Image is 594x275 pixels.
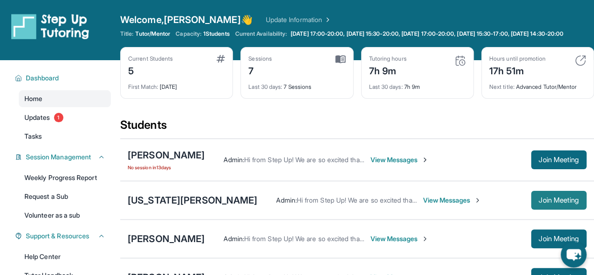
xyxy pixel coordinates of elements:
[128,194,257,207] div: [US_STATE][PERSON_NAME]
[22,152,105,162] button: Session Management
[19,207,111,224] a: Volunteer as a sub
[369,55,407,63] div: Tutoring hours
[128,78,225,91] div: [DATE]
[135,30,170,38] span: Tutor/Mentor
[235,30,287,38] span: Current Availability:
[539,157,579,163] span: Join Meeting
[539,236,579,242] span: Join Meeting
[248,78,345,91] div: 7 Sessions
[19,188,111,205] a: Request a Sub
[489,63,546,78] div: 17h 51m
[224,235,244,243] span: Admin :
[455,55,466,66] img: card
[24,132,42,141] span: Tasks
[248,83,282,90] span: Last 30 days :
[369,83,403,90] span: Last 30 days :
[322,15,332,24] img: Chevron Right
[561,242,586,267] button: chat-button
[369,63,407,78] div: 7h 9m
[19,169,111,186] a: Weekly Progress Report
[24,94,42,103] span: Home
[575,55,586,66] img: card
[22,231,105,241] button: Support & Resources
[19,128,111,145] a: Tasks
[22,73,105,83] button: Dashboard
[128,63,173,78] div: 5
[11,13,89,39] img: logo
[176,30,201,38] span: Capacity:
[474,196,481,204] img: Chevron-Right
[26,73,59,83] span: Dashboard
[489,55,546,63] div: Hours until promotion
[291,30,563,38] span: [DATE] 17:00-20:00, [DATE] 15:30-20:00, [DATE] 17:00-20:00, [DATE] 15:30-17:00, [DATE] 14:30-20:00
[531,229,586,248] button: Join Meeting
[489,78,586,91] div: Advanced Tutor/Mentor
[19,248,111,265] a: Help Center
[120,30,133,38] span: Title:
[531,150,586,169] button: Join Meeting
[248,63,272,78] div: 7
[24,113,50,122] span: Updates
[423,196,481,205] span: View Messages
[26,231,89,241] span: Support & Resources
[19,109,111,126] a: Updates1
[266,15,332,24] a: Update Information
[421,235,429,243] img: Chevron-Right
[128,55,173,63] div: Current Students
[421,156,429,164] img: Chevron-Right
[370,234,429,244] span: View Messages
[26,152,91,162] span: Session Management
[335,55,346,63] img: card
[216,55,225,63] img: card
[128,164,205,171] span: No session in 13 days
[539,197,579,203] span: Join Meeting
[120,118,594,138] div: Students
[248,55,272,63] div: Sessions
[276,196,296,204] span: Admin :
[289,30,565,38] a: [DATE] 17:00-20:00, [DATE] 15:30-20:00, [DATE] 17:00-20:00, [DATE] 15:30-17:00, [DATE] 14:30-20:00
[128,232,205,245] div: [PERSON_NAME]
[120,13,253,26] span: Welcome, [PERSON_NAME] 👋
[128,83,158,90] span: First Match :
[19,90,111,107] a: Home
[203,30,230,38] span: 1 Students
[531,191,586,210] button: Join Meeting
[369,78,466,91] div: 7h 9m
[54,113,63,122] span: 1
[370,155,429,165] span: View Messages
[128,149,205,162] div: [PERSON_NAME]
[489,83,515,90] span: Next title :
[224,156,244,164] span: Admin :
